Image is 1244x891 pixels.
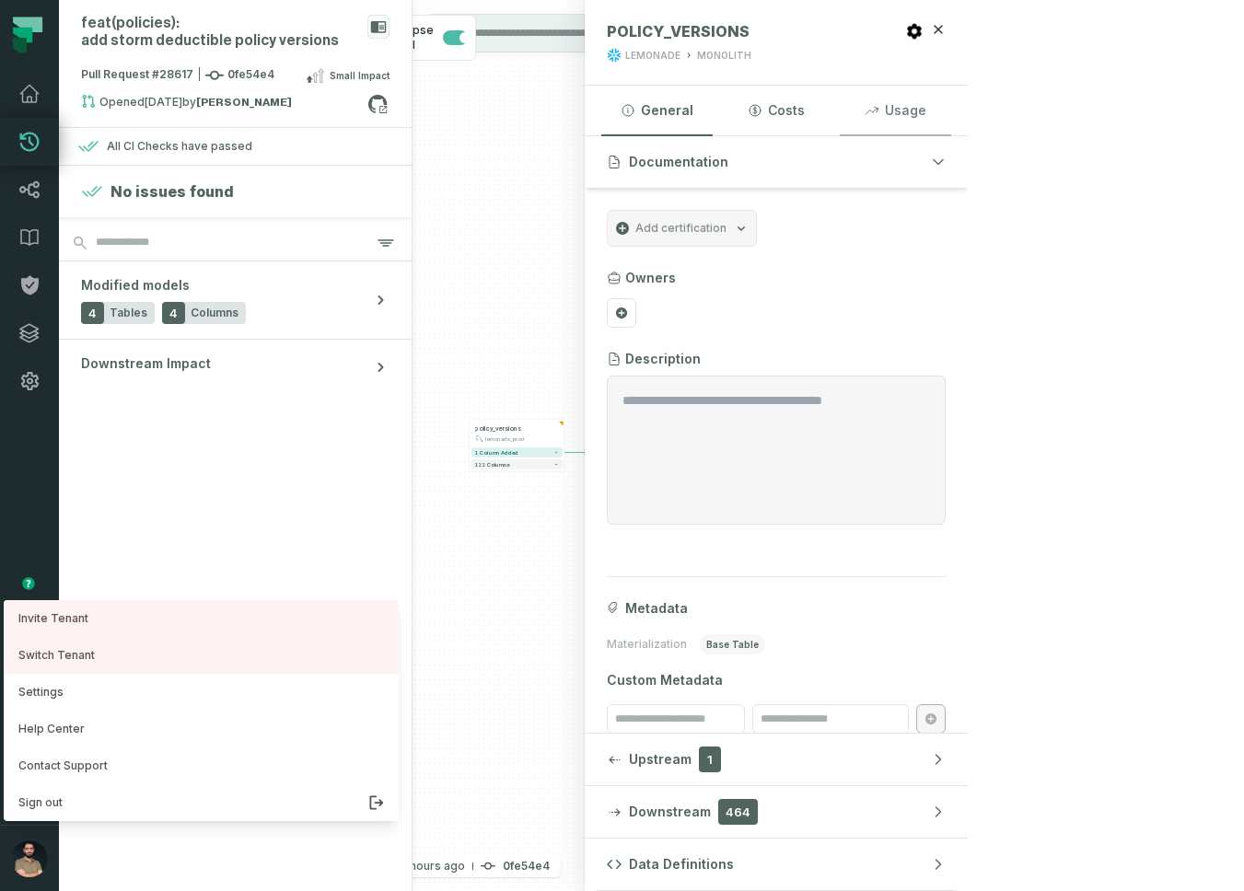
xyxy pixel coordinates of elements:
textarea: Entity Description [622,391,930,509]
span: POLICY_VERSIONS [607,22,750,40]
span: Columns [191,306,238,320]
span: 1 [699,746,721,772]
div: All CI Checks have passed [107,139,252,154]
a: Contact Support [4,747,399,784]
a: Invite Tenant [4,600,399,637]
span: base table [700,634,765,654]
span: 464 [718,799,758,825]
button: Usage [840,86,951,135]
span: Documentation [629,153,728,171]
button: Switch Tenant [4,637,399,674]
span: 4 [81,302,104,324]
img: avatar of Norayr Gevorgyan [11,840,48,877]
span: Modified models [81,276,190,295]
button: General [601,86,713,135]
relative-time: Aug 7, 2025, 2:01 PM GMT+4 [145,95,182,109]
button: Last scanned[DATE] 7:47:23 AM0fe54e4 [294,855,561,877]
button: Add certification [607,210,757,247]
button: Data Definitions [585,839,968,890]
button: Costs [720,86,831,135]
span: Add certification [635,221,727,236]
span: Downstream Impact [81,354,211,373]
h4: 0fe54e4 [503,861,550,872]
div: Opened by [81,94,367,116]
span: Pull Request #28617 0fe54e4 [81,66,274,85]
span: Metadata [625,599,688,618]
span: Data Definitions [629,855,734,874]
button: Sign out [4,784,399,821]
span: 1 column added [475,449,518,455]
div: LEMONADE [625,49,680,63]
a: View on github [366,92,389,116]
button: Downstream Impact [59,340,412,395]
a: Help Center [4,711,399,747]
button: Settings [4,674,399,711]
span: 4 [162,302,185,324]
span: 122 columns [475,461,509,467]
relative-time: Aug 18, 2025, 7:47 AM GMT+4 [400,859,465,873]
span: Upstream [629,750,692,769]
h3: Owners [625,269,676,287]
h3: Description [625,350,701,368]
span: Materialization [607,637,687,652]
strong: Magdalena Vega (magdalena-vega) [196,97,292,108]
button: Upstream1 [585,734,968,785]
div: avatar of Norayr Gevorgyan [4,600,399,821]
button: Collapse all [374,15,476,61]
span: Custom Metadata [607,671,946,689]
h4: No issues found [110,180,234,202]
div: MONOLITH [697,49,751,63]
div: feat(policies): add storm deductible policy versions [81,15,360,50]
button: Downstream464 [585,786,968,838]
span: Small Impact [330,68,389,83]
div: lemonade_prod [485,434,525,443]
span: Tables [110,306,147,320]
div: policy_versions [475,424,520,433]
button: Documentation [585,136,968,188]
span: Downstream [629,803,711,821]
button: Modified models4Tables4Columns [59,261,412,339]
